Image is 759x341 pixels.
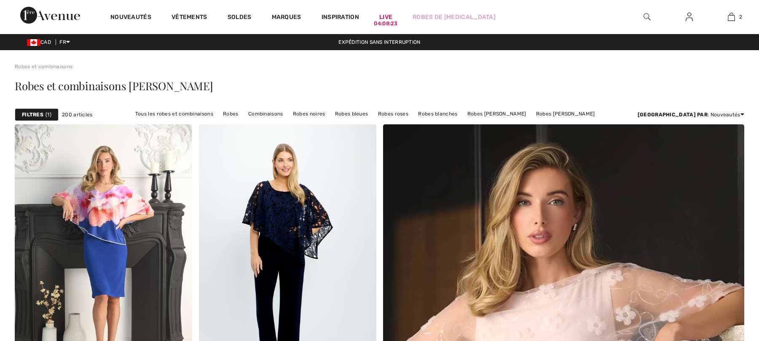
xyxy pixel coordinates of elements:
a: Robes bleues [331,108,373,119]
a: Nouveautés [110,13,151,22]
img: Mon panier [728,12,735,22]
img: 1ère Avenue [20,7,80,24]
img: Mes infos [686,12,693,22]
a: Robes et combinaisons [15,64,72,70]
a: Robes noires [289,108,330,119]
a: Robes de [MEDICAL_DATA] [413,13,496,21]
span: 2 [739,13,742,21]
div: : Nouveautés [638,111,744,118]
a: Vêtements [172,13,207,22]
span: CAD [27,39,54,45]
span: 1 [46,111,51,118]
a: Robes [219,108,243,119]
img: recherche [644,12,651,22]
a: Tous les robes et combinaisons [131,108,217,119]
a: Robes [PERSON_NAME] [463,108,531,119]
a: Soldes [228,13,252,22]
a: Live04:08:23 [379,13,392,21]
a: Se connecter [679,12,700,22]
span: Robes et combinaisons [PERSON_NAME] [15,78,213,93]
a: Robes [PERSON_NAME] [532,108,599,119]
a: Robes roses [374,108,413,119]
img: Canadian Dollar [27,39,40,46]
a: Combinaisons [244,108,287,119]
a: Robes blanches [414,108,461,119]
span: FR [59,39,70,45]
a: 2 [711,12,752,22]
div: 04:08:23 [374,20,397,28]
a: Marques [272,13,301,22]
span: Inspiration [322,13,359,22]
strong: [GEOGRAPHIC_DATA] par [638,112,708,118]
strong: Filtres [22,111,43,118]
span: 200 articles [62,111,93,118]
